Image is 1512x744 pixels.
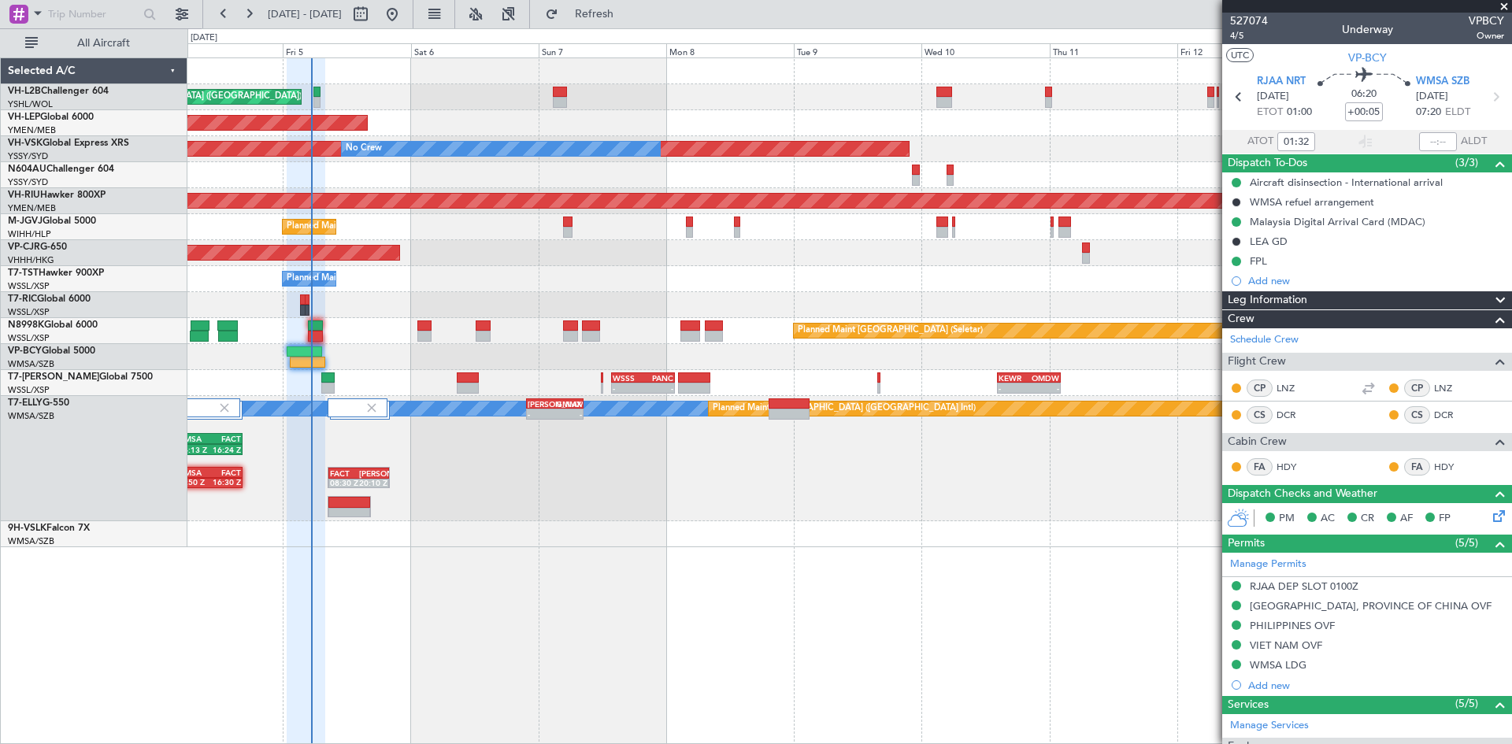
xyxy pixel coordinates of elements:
div: Planned Maint [GEOGRAPHIC_DATA] (Seletar) [287,215,472,239]
input: --:-- [1277,132,1315,151]
div: WMSA [176,468,209,477]
div: Sun 7 [539,43,666,57]
div: No Crew [346,137,382,161]
button: UTC [1226,48,1254,62]
div: 16:30 Z [209,477,241,487]
a: DCR [1277,408,1312,422]
a: LNZ [1434,381,1469,395]
div: - [613,383,643,393]
div: Add new [1248,274,1504,287]
span: N604AU [8,165,46,174]
button: Refresh [538,2,632,27]
span: VP-BCY [8,346,42,356]
div: WSSS [613,373,643,383]
span: CR [1361,511,1374,527]
div: CP [1247,379,1273,397]
span: 9H-VSLK [8,524,46,533]
span: T7-[PERSON_NAME] [8,372,99,382]
span: (5/5) [1455,695,1478,712]
div: PANC [643,373,673,383]
div: FACT [209,434,241,443]
span: Dispatch To-Dos [1228,154,1307,172]
div: 20:10 Z [359,478,388,487]
a: N8998KGlobal 6000 [8,320,98,330]
div: - [528,409,555,419]
a: M-JGVJGlobal 5000 [8,217,96,226]
div: [PERSON_NAME] [359,468,388,478]
input: --:-- [1419,132,1457,151]
a: VHHH/HKG [8,254,54,266]
div: 08:30 Z [330,478,359,487]
span: ALDT [1461,134,1487,150]
a: WSSL/XSP [8,332,50,344]
a: YSSY/SYD [8,150,48,162]
span: Crew [1228,310,1254,328]
img: gray-close.svg [217,401,232,415]
span: VPBCY [1469,13,1504,29]
div: FPL [1250,254,1267,268]
div: FA [1247,458,1273,476]
div: WMSA refuel arrangement [1250,195,1374,209]
div: Wed 10 [921,43,1049,57]
a: WMSA/SZB [8,410,54,422]
div: Fri 12 [1177,43,1305,57]
a: DCR [1434,408,1469,422]
div: Underway [1342,21,1393,38]
span: 06:20 [1351,87,1377,102]
a: HDY [1434,460,1469,474]
span: ETOT [1257,105,1283,120]
a: WSSL/XSP [8,280,50,292]
a: VP-BCYGlobal 5000 [8,346,95,356]
span: M-JGVJ [8,217,43,226]
span: T7-RIC [8,294,37,304]
div: Mon 8 [666,43,794,57]
span: VH-VSK [8,139,43,148]
div: - [999,383,1029,393]
a: VH-RIUHawker 800XP [8,191,106,200]
div: - [643,383,673,393]
a: WMSA/SZB [8,535,54,547]
div: VIET NAM OVF [1250,639,1322,652]
div: Tue 9 [794,43,921,57]
div: Malaysia Digital Arrival Card (MDAC) [1250,215,1425,228]
span: AC [1321,511,1335,527]
div: Aircraft disinsection - International arrival [1250,176,1443,189]
a: 9H-VSLKFalcon 7X [8,524,90,533]
div: 04:13 Z [179,445,209,454]
span: (5/5) [1455,535,1478,551]
span: (3/3) [1455,154,1478,171]
div: [GEOGRAPHIC_DATA], PROVINCE OF CHINA OVF [1250,599,1492,613]
span: 07:20 [1416,105,1441,120]
a: WMSA/SZB [8,358,54,370]
span: ELDT [1445,105,1470,120]
span: [DATE] [1257,89,1289,105]
span: VH-LEP [8,113,40,122]
span: ATOT [1247,134,1273,150]
span: VP-BCY [1348,50,1387,66]
span: T7-TST [8,268,39,278]
div: WMSA LDG [1250,658,1306,672]
a: VP-CJRG-650 [8,242,67,252]
div: Planned Maint [GEOGRAPHIC_DATA] ([GEOGRAPHIC_DATA] Intl) [713,397,976,420]
a: T7-RICGlobal 6000 [8,294,91,304]
span: PM [1279,511,1295,527]
a: YSHL/WOL [8,98,53,110]
a: YMEN/MEB [8,124,56,136]
span: Leg Information [1228,291,1307,309]
a: T7-[PERSON_NAME]Global 7500 [8,372,153,382]
div: [DATE] [191,31,217,45]
span: Cabin Crew [1228,433,1287,451]
div: - [554,409,582,419]
div: [PERSON_NAME] [528,399,555,409]
span: 4/5 [1230,29,1268,43]
a: VH-LEPGlobal 6000 [8,113,94,122]
a: VH-L2BChallenger 604 [8,87,109,96]
span: Services [1228,696,1269,714]
a: HDY [1277,460,1312,474]
div: FACT [330,468,359,478]
div: KEWR [999,373,1029,383]
a: T7-TSTHawker 900XP [8,268,104,278]
div: FA [1404,458,1430,476]
a: N604AUChallenger 604 [8,165,114,174]
span: FP [1439,511,1451,527]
